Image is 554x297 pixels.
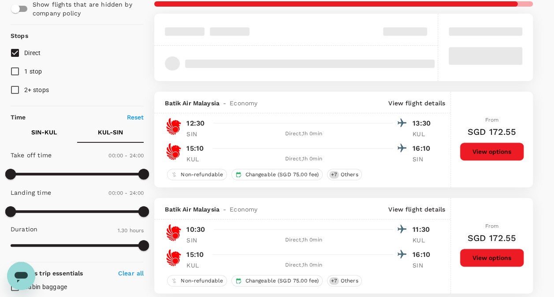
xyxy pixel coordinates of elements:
[214,236,393,245] div: Direct , 1h 0min
[177,171,227,178] span: Non-refundable
[31,128,57,137] p: SIN - KUL
[214,155,393,163] div: Direct , 1h 0min
[388,205,445,214] p: View flight details
[485,223,499,229] span: From
[186,130,208,138] p: SIN
[337,171,362,178] span: Others
[230,99,257,108] span: Economy
[186,261,208,270] p: KUL
[24,49,41,56] span: Direct
[167,275,227,286] div: Non-refundable
[165,205,219,214] span: Batik Air Malaysia
[186,118,204,129] p: 12:30
[118,227,144,234] span: 1.30 hours
[329,171,338,178] span: + 7
[413,143,435,154] p: 16:10
[186,224,205,235] p: 10:30
[214,261,393,270] div: Direct , 1h 0min
[127,113,144,122] p: Reset
[413,249,435,260] p: 16:10
[11,270,83,277] strong: Business trip essentials
[186,155,208,163] p: KUL
[165,224,182,241] img: OD
[186,249,204,260] p: 15:10
[413,236,435,245] p: KUL
[24,283,67,290] span: Cabin baggage
[11,113,26,122] p: Time
[242,277,322,285] span: Changeable (SGD 75.00 fee)
[214,130,393,138] div: Direct , 1h 0min
[468,231,517,245] h6: SGD 172.55
[108,190,144,196] span: 00:00 - 24:00
[11,225,37,234] p: Duration
[468,125,517,139] h6: SGD 172.55
[24,86,49,93] span: 2+ stops
[165,249,182,267] img: OD
[24,68,42,75] span: 1 stop
[327,275,362,286] div: +7Others
[231,275,323,286] div: Changeable (SGD 75.00 fee)
[11,188,51,197] p: Landing time
[186,236,208,245] p: SIN
[329,277,338,285] span: + 7
[177,277,227,285] span: Non-refundable
[413,118,435,129] p: 13:30
[7,262,35,290] iframe: Button to launch messaging window
[165,118,182,135] img: OD
[108,152,144,159] span: 00:00 - 24:00
[11,32,28,39] strong: Stops
[98,128,123,137] p: KUL - SIN
[11,151,52,160] p: Take off time
[327,169,362,180] div: +7Others
[460,249,524,267] button: View options
[460,142,524,161] button: View options
[167,169,227,180] div: Non-refundable
[231,169,323,180] div: Changeable (SGD 75.00 fee)
[485,117,499,123] span: From
[118,269,144,278] p: Clear all
[413,155,435,163] p: SIN
[165,99,219,108] span: Batik Air Malaysia
[219,205,230,214] span: -
[337,277,362,285] span: Others
[413,261,435,270] p: SIN
[165,143,182,160] img: OD
[388,99,445,108] p: View flight details
[242,171,322,178] span: Changeable (SGD 75.00 fee)
[413,224,435,235] p: 11:30
[219,99,230,108] span: -
[186,143,204,154] p: 15:10
[413,130,435,138] p: KUL
[230,205,257,214] span: Economy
